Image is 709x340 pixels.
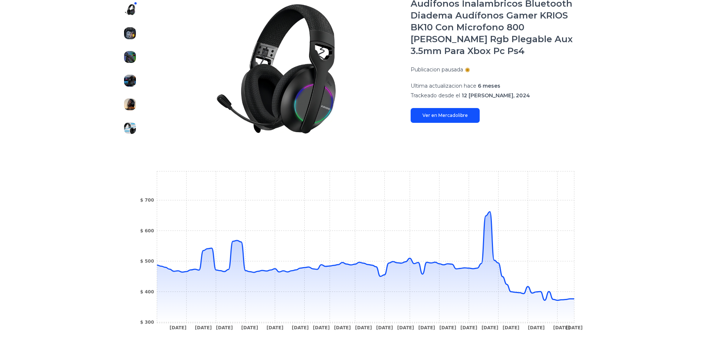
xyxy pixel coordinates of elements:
[124,27,136,39] img: Audifonos Inalambricos Bluetooth Diadema Audífonos Gamer KRIOS BK10 Con Microfono 800 Mah Luz Rgb...
[411,66,463,73] p: Publicacion pausada
[460,325,477,330] tspan: [DATE]
[140,228,154,233] tspan: $ 600
[439,325,456,330] tspan: [DATE]
[124,51,136,63] img: Audifonos Inalambricos Bluetooth Diadema Audífonos Gamer KRIOS BK10 Con Microfono 800 Mah Luz Rgb...
[140,289,154,294] tspan: $ 400
[355,325,372,330] tspan: [DATE]
[566,325,583,330] tspan: [DATE]
[482,325,499,330] tspan: [DATE]
[462,92,530,99] span: 12 [PERSON_NAME], 2024
[124,122,136,134] img: Audifonos Inalambricos Bluetooth Diadema Audífonos Gamer KRIOS BK10 Con Microfono 800 Mah Luz Rgb...
[411,92,460,99] span: Trackeado desde el
[216,325,233,330] tspan: [DATE]
[169,325,186,330] tspan: [DATE]
[313,325,330,330] tspan: [DATE]
[124,4,136,16] img: Audifonos Inalambricos Bluetooth Diadema Audífonos Gamer KRIOS BK10 Con Microfono 800 Mah Luz Rgb...
[267,325,284,330] tspan: [DATE]
[376,325,393,330] tspan: [DATE]
[553,325,570,330] tspan: [DATE]
[334,325,351,330] tspan: [DATE]
[411,108,480,123] a: Ver en Mercadolibre
[241,325,258,330] tspan: [DATE]
[124,98,136,110] img: Audifonos Inalambricos Bluetooth Diadema Audífonos Gamer KRIOS BK10 Con Microfono 800 Mah Luz Rgb...
[140,198,154,203] tspan: $ 700
[195,325,212,330] tspan: [DATE]
[418,325,435,330] tspan: [DATE]
[140,259,154,264] tspan: $ 500
[528,325,545,330] tspan: [DATE]
[292,325,309,330] tspan: [DATE]
[503,325,520,330] tspan: [DATE]
[478,83,500,89] span: 6 meses
[397,325,414,330] tspan: [DATE]
[140,320,154,325] tspan: $ 300
[411,83,476,89] span: Ultima actualizacion hace
[124,75,136,87] img: Audifonos Inalambricos Bluetooth Diadema Audífonos Gamer KRIOS BK10 Con Microfono 800 Mah Luz Rgb...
